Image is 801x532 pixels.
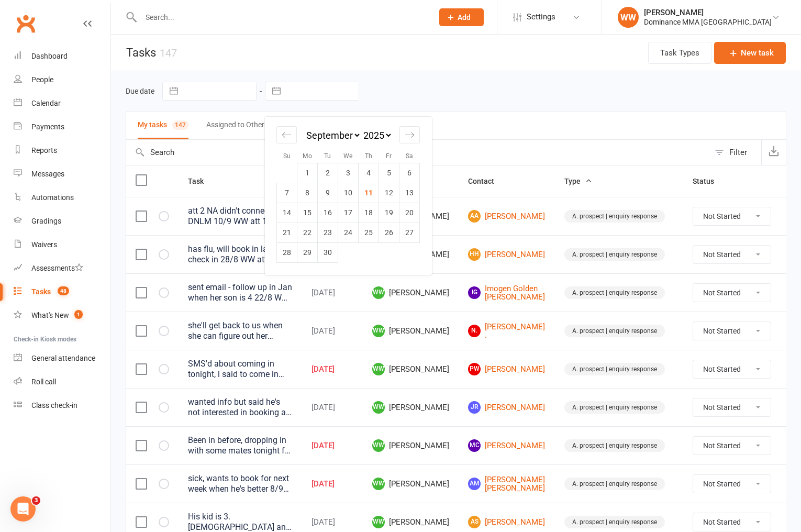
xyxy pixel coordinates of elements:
div: has flu, will book in later - check in 28/8 WW att 2 NA sent sms 28/8 WW att 1 NA sent sms 27/8 W... [188,244,293,265]
td: Thursday, September 4, 2025 [359,163,379,183]
button: Type [564,175,592,187]
div: Dashboard [31,52,68,60]
a: AS[PERSON_NAME] [468,516,546,528]
span: Add [458,13,471,21]
td: Friday, September 19, 2025 [379,203,399,223]
td: Saturday, September 13, 2025 [399,183,420,203]
div: Been in before, dropping in with some mates tonight for 6pm NG. Competing at the gathering this w... [188,435,293,456]
span: Contact [468,177,506,185]
div: [DATE] [311,327,353,336]
a: Clubworx [13,10,39,37]
a: Assessments [14,257,110,280]
span: JR [468,401,481,414]
div: 147 [160,47,177,59]
td: Wednesday, September 24, 2025 [338,223,359,242]
span: [PERSON_NAME] [372,286,449,299]
div: General attendance [31,354,95,362]
div: Automations [31,193,74,202]
div: [DATE] [311,365,353,374]
td: Sunday, September 21, 2025 [277,223,297,242]
div: Payments [31,123,64,131]
span: WW [372,401,385,414]
span: [PERSON_NAME] [372,478,449,490]
span: AS [468,516,481,528]
td: Sunday, September 28, 2025 [277,242,297,262]
td: Tuesday, September 23, 2025 [318,223,338,242]
a: Reports [14,139,110,162]
div: Move forward to switch to the next month. [399,126,420,143]
span: [PERSON_NAME] [372,363,449,375]
div: [DATE] [311,441,353,450]
div: [DATE] [311,403,353,412]
td: Sunday, September 14, 2025 [277,203,297,223]
div: A. prospect | enquiry response [564,325,665,337]
span: WW [372,439,385,452]
a: Class kiosk mode [14,394,110,417]
span: WW [372,363,385,375]
td: Monday, September 29, 2025 [297,242,318,262]
div: [DATE] [311,480,353,489]
a: HH[PERSON_NAME] [468,248,546,261]
div: Dominance MMA [GEOGRAPHIC_DATA] [644,17,772,27]
span: HH [468,248,481,261]
div: A. prospect | enquiry response [564,478,665,490]
td: Wednesday, September 10, 2025 [338,183,359,203]
button: My tasks147 [138,112,188,139]
span: 48 [58,286,69,295]
button: Filter [709,140,761,165]
span: WW [372,478,385,490]
small: Th [365,152,372,160]
div: [DATE] [311,289,353,297]
span: [PERSON_NAME] [372,325,449,337]
td: Tuesday, September 2, 2025 [318,163,338,183]
span: Settings [527,5,555,29]
input: Search [126,140,709,165]
a: Messages [14,162,110,186]
iframe: Intercom live chat [10,496,36,522]
div: What's New [31,311,69,319]
a: IGImogen Golden [PERSON_NAME] [468,284,546,302]
div: [DATE] [311,518,353,527]
small: Fr [386,152,392,160]
td: Saturday, September 6, 2025 [399,163,420,183]
div: SMS'd about coming in tonight, i said to come in [DATE] as there is a lot of people in tonight an... [188,359,293,380]
td: Friday, September 26, 2025 [379,223,399,242]
div: wanted info but said he's not interested in booking a trial just yet due to his schedule. said he... [188,397,293,418]
td: Thursday, September 18, 2025 [359,203,379,223]
div: WW [618,7,639,28]
a: N.[PERSON_NAME] . [468,323,546,340]
td: Sunday, September 7, 2025 [277,183,297,203]
td: Monday, September 22, 2025 [297,223,318,242]
a: Automations [14,186,110,209]
button: Task [188,175,215,187]
a: Waivers [14,233,110,257]
a: People [14,68,110,92]
div: Waivers [31,240,57,249]
input: Search... [138,10,426,25]
td: Tuesday, September 30, 2025 [318,242,338,262]
td: Monday, September 1, 2025 [297,163,318,183]
td: Tuesday, September 9, 2025 [318,183,338,203]
div: Calendar [31,99,61,107]
button: Contact [468,175,506,187]
span: MC [468,439,481,452]
td: Wednesday, September 3, 2025 [338,163,359,183]
h1: Tasks [111,35,177,71]
td: Friday, September 5, 2025 [379,163,399,183]
span: [PERSON_NAME] [372,439,449,452]
button: New task [714,42,786,64]
div: Tasks [31,287,51,296]
div: Roll call [31,378,56,386]
a: Dashboard [14,45,110,68]
div: she'll get back to us when she can figure out her schedule 27/8 WW reply to sms - not synced to c... [188,320,293,341]
td: Saturday, September 27, 2025 [399,223,420,242]
div: att 2 NA didn't connect - DNLM 10/9 WW att 1 NA sent sms 8/9 WW do ISC 8/9 JM [188,206,293,227]
button: Add [439,8,484,26]
div: A. prospect | enquiry response [564,401,665,414]
td: Wednesday, September 17, 2025 [338,203,359,223]
td: Monday, September 15, 2025 [297,203,318,223]
td: Monday, September 8, 2025 [297,183,318,203]
a: Tasks 48 [14,280,110,304]
a: JR[PERSON_NAME] [468,401,546,414]
small: Tu [324,152,331,160]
